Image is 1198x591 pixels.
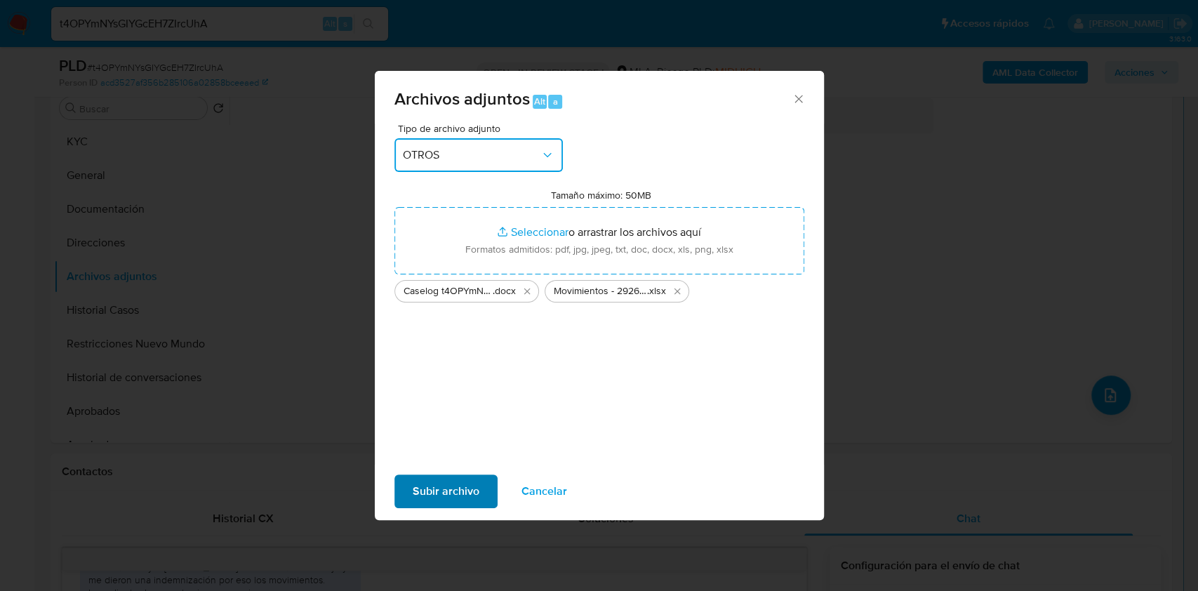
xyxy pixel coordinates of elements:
span: Archivos adjuntos [394,86,530,111]
span: Caselog t4OPYmNYsGIYGcEH7ZIrcUhA_2025_08_19_01_06_00 [404,284,493,298]
button: Cerrar [792,92,804,105]
button: Eliminar Caselog t4OPYmNYsGIYGcEH7ZIrcUhA_2025_08_19_01_06_00.docx [519,283,535,300]
span: Tipo de archivo adjunto [398,124,566,133]
span: .xlsx [647,284,666,298]
ul: Archivos seleccionados [394,274,804,303]
label: Tamaño máximo: 50MB [551,189,651,201]
span: a [553,95,558,108]
span: Alt [534,95,545,108]
span: OTROS [403,148,540,162]
span: Movimientos - 292611041 [554,284,647,298]
span: Subir archivo [413,476,479,507]
button: OTROS [394,138,563,172]
button: Subir archivo [394,474,498,508]
button: Eliminar Movimientos - 292611041.xlsx [669,283,686,300]
span: .docx [493,284,516,298]
button: Cancelar [503,474,585,508]
span: Cancelar [521,476,567,507]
